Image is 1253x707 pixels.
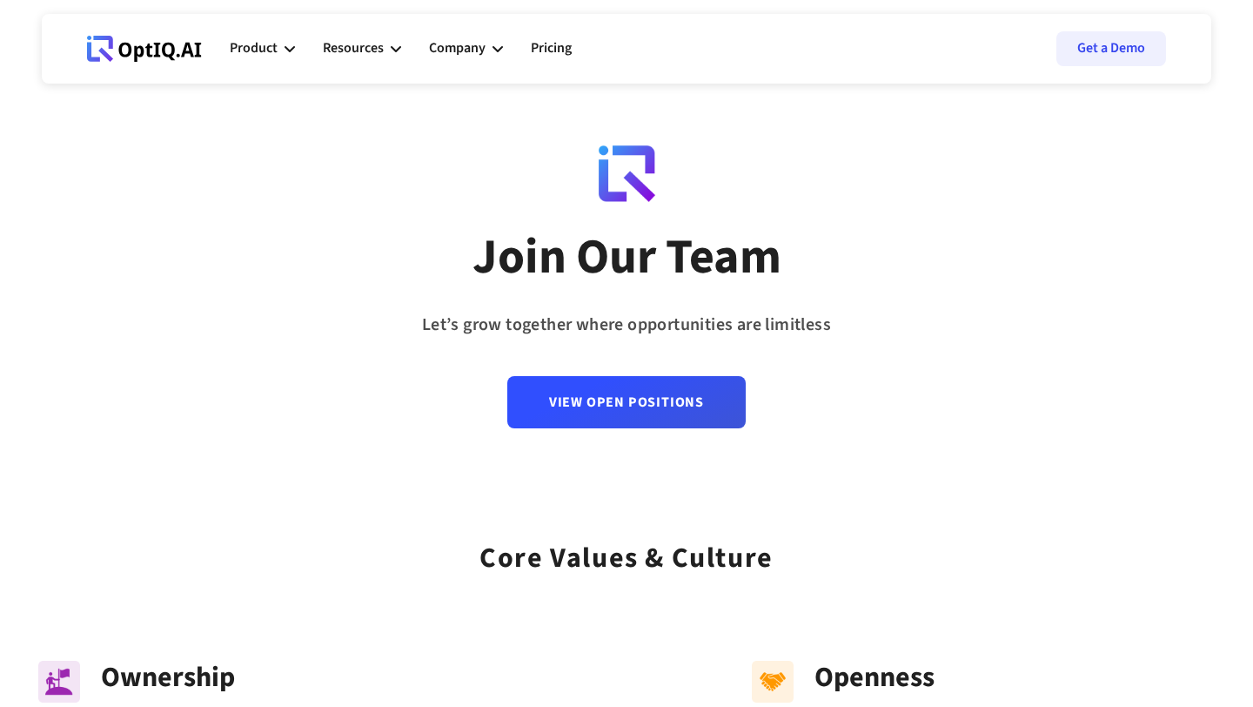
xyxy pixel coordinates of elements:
div: Core values & Culture [479,519,774,581]
a: Get a Demo [1056,31,1166,66]
a: Webflow Homepage [87,23,202,75]
div: Company [429,37,486,60]
div: Join Our Team [472,227,781,288]
div: Product [230,37,278,60]
div: Company [429,23,503,75]
div: Resources [323,23,401,75]
a: View Open Positions [507,376,746,428]
div: Let’s grow together where opportunities are limitless [422,309,831,341]
div: Product [230,23,295,75]
a: Pricing [531,23,572,75]
div: Webflow Homepage [87,61,88,62]
div: Openness [814,661,1215,694]
div: Resources [323,37,384,60]
div: Ownership [101,661,501,694]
